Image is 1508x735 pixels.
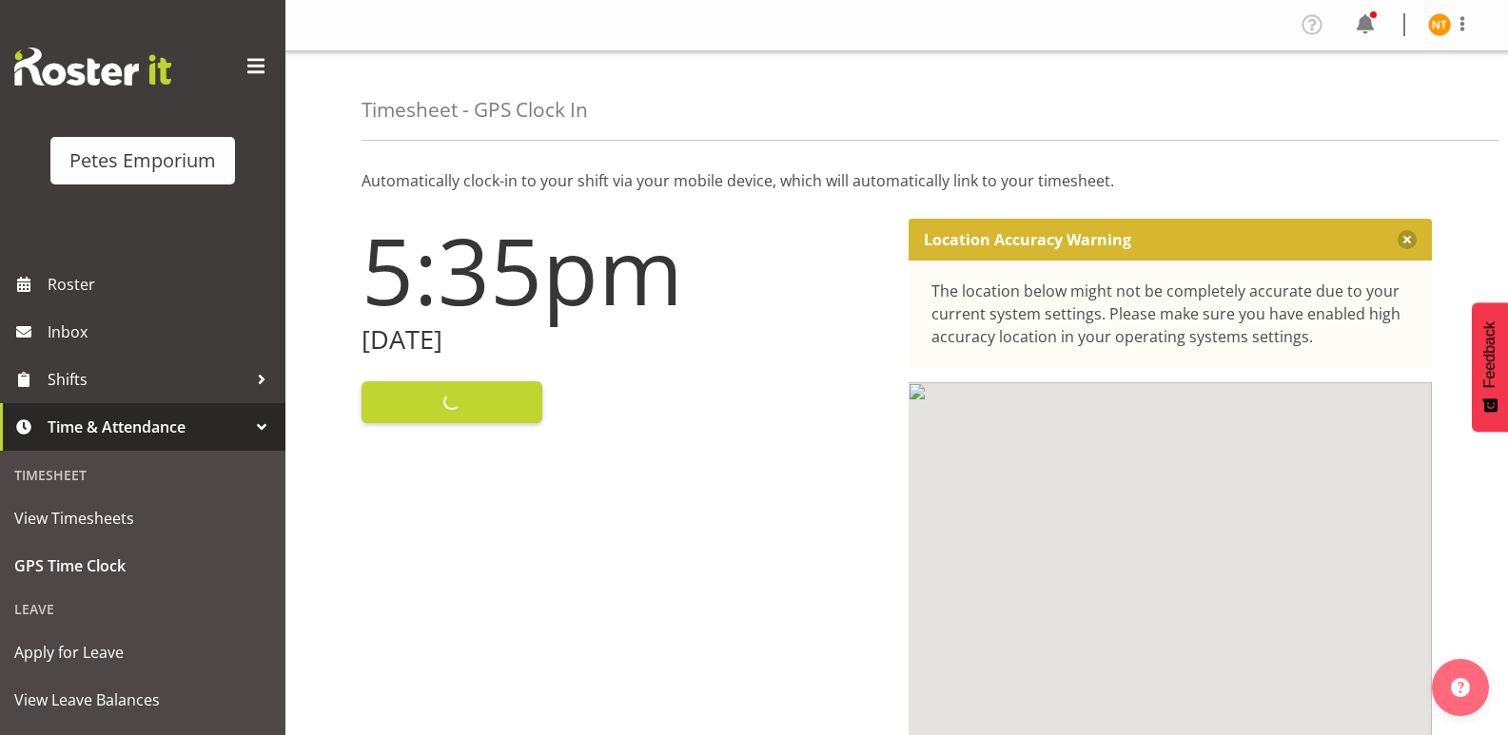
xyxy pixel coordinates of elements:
img: Rosterit website logo [14,48,171,86]
h2: [DATE] [362,325,886,355]
span: View Leave Balances [14,686,271,714]
span: Time & Attendance [48,413,247,441]
span: Shifts [48,365,247,394]
a: Apply for Leave [5,629,281,676]
img: help-xxl-2.png [1451,678,1470,697]
img: nicole-thomson8388.jpg [1428,13,1451,36]
button: Close message [1398,230,1417,249]
span: GPS Time Clock [14,551,271,580]
div: The location below might not be completely accurate due to your current system settings. Please m... [931,280,1410,348]
a: View Leave Balances [5,676,281,724]
p: Automatically clock-in to your shift via your mobile device, which will automatically link to you... [362,169,1432,192]
div: Timesheet [5,455,281,494]
span: Feedback [1481,321,1498,388]
button: Feedback - Show survey [1472,302,1508,432]
span: View Timesheets [14,504,271,532]
h1: 5:35pm [362,219,886,321]
p: Location Accuracy Warning [924,230,1131,249]
div: Leave [5,590,281,629]
div: Petes Emporium [69,146,216,175]
span: Inbox [48,318,276,346]
a: GPS Time Clock [5,542,281,590]
span: Apply for Leave [14,638,271,667]
span: Roster [48,270,276,299]
h4: Timesheet - GPS Clock In [362,99,588,121]
a: View Timesheets [5,494,281,542]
